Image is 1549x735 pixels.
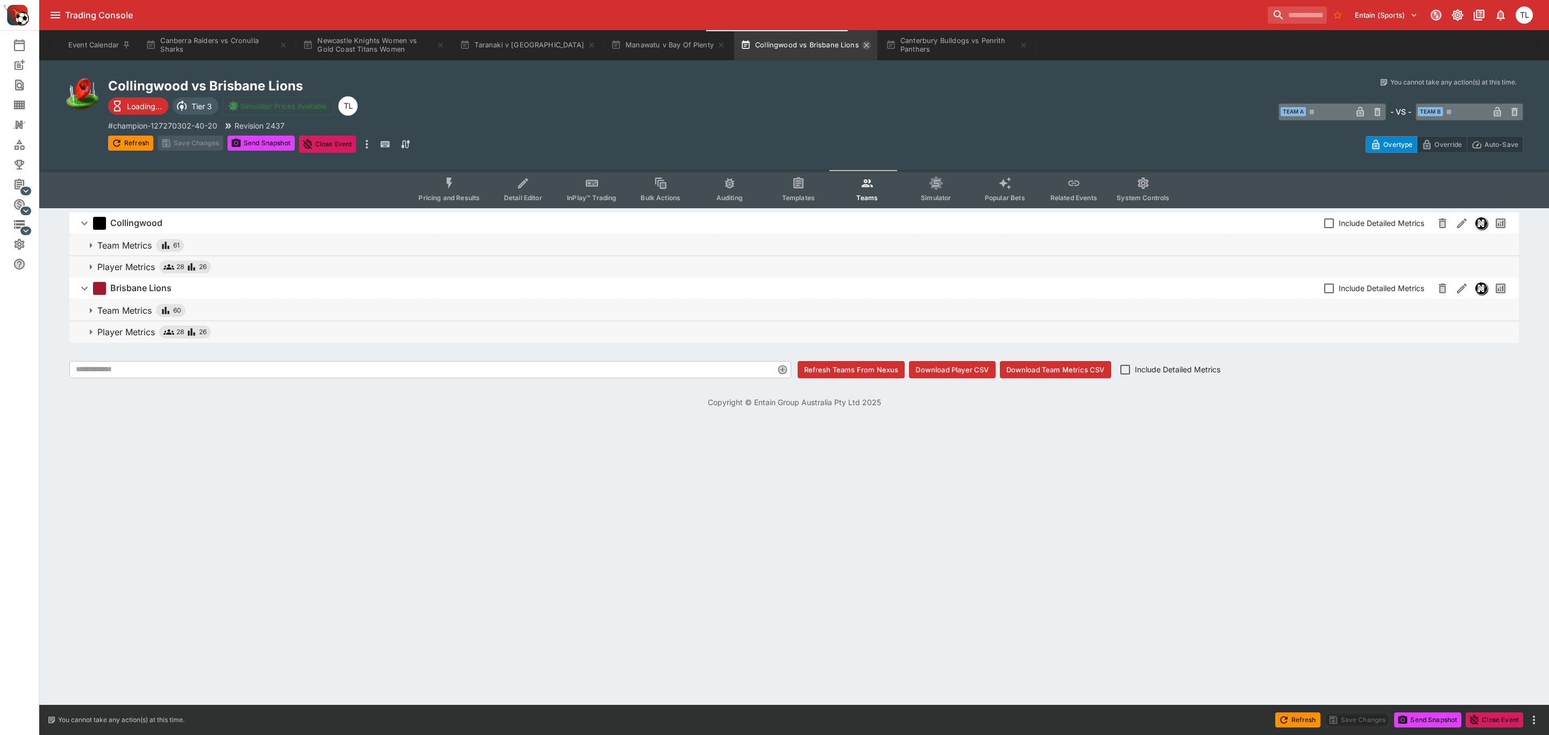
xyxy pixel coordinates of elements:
[360,136,373,153] button: more
[1466,712,1523,727] button: Close Event
[1491,279,1510,298] button: Past Performances
[1512,3,1536,27] button: Trent Lewis
[1281,107,1306,116] span: Team A
[504,194,542,202] span: Detail Editor
[605,30,732,60] button: Manawatu v Bay Of Plenty
[567,194,616,202] span: InPlay™ Trading
[453,30,602,60] button: Taranaki v [GEOGRAPHIC_DATA]
[176,262,184,272] span: 28
[108,136,153,151] button: Refresh
[199,262,207,272] span: 26
[13,218,43,231] div: Infrastructure
[13,258,43,271] div: Help & Support
[716,194,743,202] span: Auditing
[39,397,1549,408] p: Copyright © Entain Group Australia Pty Ltd 2025
[1475,282,1488,295] div: Nexus
[782,194,815,202] span: Templates
[97,239,152,252] p: Team Metrics
[13,198,43,211] div: Sports Pricing
[1472,279,1491,298] button: Nexus
[299,136,357,153] button: Close Event
[641,194,680,202] span: Bulk Actions
[176,327,184,337] span: 28
[1527,713,1540,726] button: more
[58,715,184,725] p: You cannot take any action(s) at this time.
[1268,6,1327,24] input: search
[173,305,181,316] span: 60
[1484,139,1518,150] p: Auto-Save
[69,278,1519,299] button: Brisbane LionsInclude Detailed MetricsNexusPast Performances
[110,217,162,229] h6: Collingwood
[1475,282,1487,294] img: nexus.svg
[1348,6,1424,24] button: Select Tenant
[199,327,207,337] span: 26
[1366,136,1523,153] div: Start From
[985,194,1025,202] span: Popular Bets
[1417,136,1467,153] button: Override
[856,194,878,202] span: Teams
[1000,361,1111,378] button: Download Team Metrics CSV
[798,361,905,378] button: Refresh Teams From Nexus
[13,98,43,111] div: Template Search
[909,361,995,378] button: Download Player CSV
[1448,5,1467,25] button: Toggle light/dark mode
[97,260,155,273] p: Player Metrics
[13,118,43,131] div: Nexus Entities
[46,5,65,25] button: open drawer
[1469,5,1489,25] button: Documentation
[1472,214,1491,233] button: Nexus
[13,39,43,52] div: Event Calendar
[69,256,1519,278] button: Player Metrics2826
[1329,6,1346,24] button: No Bookmarks
[65,10,1263,21] div: Trading Console
[13,79,43,91] div: Search
[1418,107,1443,116] span: Team B
[1390,77,1517,87] p: You cannot take any action(s) at this time.
[1426,5,1446,25] button: Connected to PK
[127,101,162,112] p: Loading...
[1339,217,1424,229] span: Include Detailed Metrics
[1467,136,1523,153] button: Auto-Save
[879,30,1034,60] button: Canterbury Bulldogs vs Penrith Panthers
[13,178,43,191] div: Management
[1366,136,1417,153] button: Overtype
[191,101,212,112] p: Tier 3
[108,77,816,94] h2: Copy To Clipboard
[97,304,152,317] p: Team Metrics
[1491,214,1510,233] button: Past Performances
[1117,194,1169,202] span: System Controls
[69,300,1519,321] button: Team Metrics60
[921,194,951,202] span: Simulator
[1050,194,1097,202] span: Related Events
[65,77,100,112] img: australian_rules.png
[69,213,1519,234] button: CollingwoodInclude Detailed MetricsNexusPast Performances
[108,120,217,131] p: Copy To Clipboard
[338,96,358,116] div: Trent Lewis
[1135,364,1220,375] span: Include Detailed Metrics
[1394,712,1461,727] button: Send Snapshot
[1275,712,1320,727] button: Refresh
[1516,6,1533,24] div: Trent Lewis
[235,120,285,131] p: Revision 2437
[139,30,294,60] button: Canberra Raiders vs Cronulla Sharks
[13,238,43,251] div: System Settings
[418,194,480,202] span: Pricing and Results
[69,321,1519,343] button: Player Metrics2826
[1383,139,1412,150] p: Overtype
[410,170,1178,208] div: Event type filters
[1434,139,1462,150] p: Override
[1475,217,1487,229] img: nexus.svg
[1475,217,1488,230] div: Nexus
[223,97,334,115] button: Simulator Prices Available
[734,30,877,60] button: Collingwood vs Brisbane Lions
[62,30,137,60] button: Event Calendar
[1491,5,1510,25] button: Notifications
[1339,282,1424,294] span: Include Detailed Metrics
[296,30,451,60] button: Newcastle Knights Women vs Gold Coast Titans Women
[228,136,295,151] button: Send Snapshot
[1390,106,1411,117] h6: - VS -
[97,326,155,338] p: Player Metrics
[173,240,180,251] span: 61
[110,282,172,294] h6: Brisbane Lions
[13,158,43,171] div: Tournaments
